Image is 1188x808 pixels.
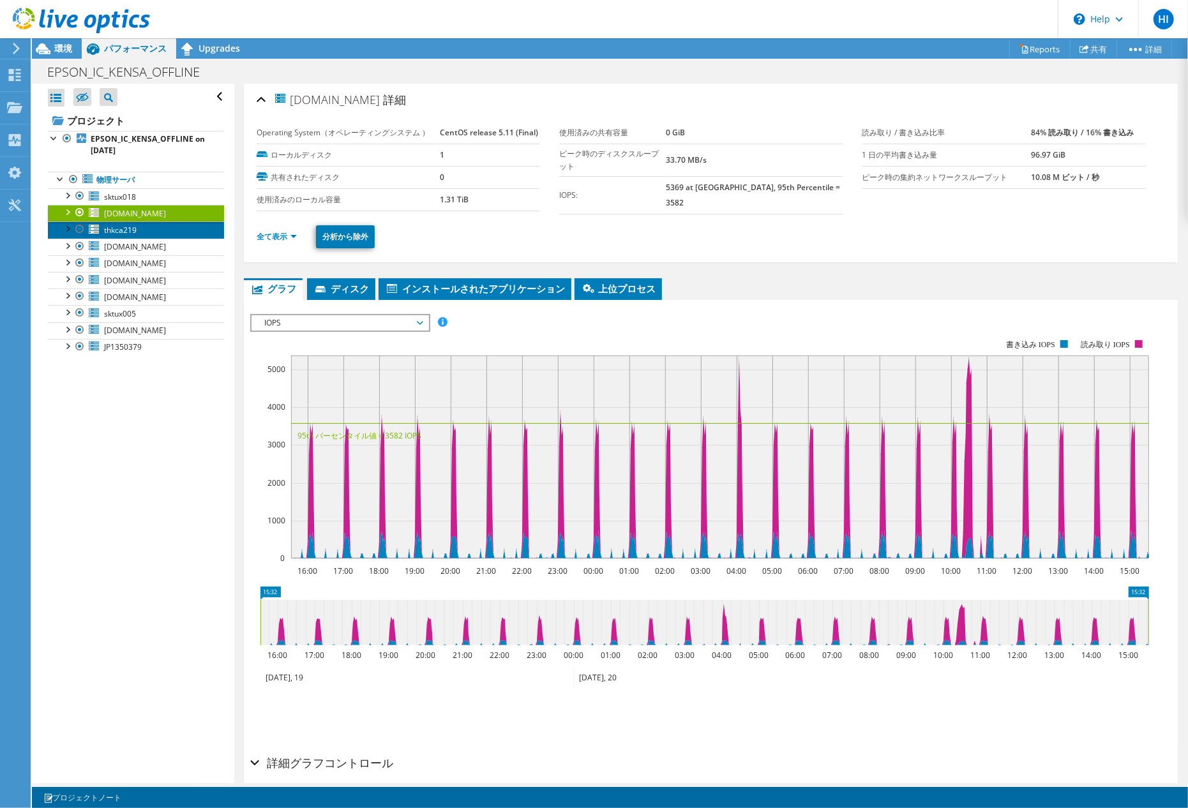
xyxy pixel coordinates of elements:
b: 0 GiB [666,127,685,138]
text: 06:00 [785,650,805,661]
text: 5000 [267,364,285,375]
text: 23:00 [527,650,546,661]
text: 21:00 [476,565,496,576]
b: 96.97 GiB [1032,149,1066,160]
label: 読み取り / 書き込み比率 [862,126,1032,139]
text: 22:00 [490,650,509,661]
b: 1 [440,149,444,160]
span: 詳細 [383,92,406,107]
span: HI [1154,9,1174,29]
a: [DOMAIN_NAME] [48,272,224,288]
span: sktux005 [104,308,136,319]
a: [DOMAIN_NAME] [48,288,224,305]
text: 09:00 [905,565,925,576]
b: 0 [440,172,444,183]
span: [DOMAIN_NAME] [104,241,166,252]
text: 00:00 [564,650,583,661]
label: IOPS: [559,189,666,202]
text: 書き込み IOPS [1006,340,1055,349]
label: 共有されたディスク [257,171,440,184]
text: 04:00 [712,650,732,661]
a: JP1350379 [48,339,224,355]
text: 19:00 [379,650,398,661]
text: 09:00 [896,650,916,661]
a: プロジェクト [48,110,224,131]
text: 1000 [267,515,285,526]
text: 13:00 [1044,650,1064,661]
text: 08:00 [869,565,889,576]
text: 2000 [267,477,285,488]
a: [DOMAIN_NAME] [48,255,224,272]
h1: EPSON_IC_KENSA_OFFLINE [41,65,220,79]
span: [DOMAIN_NAME] [104,275,166,286]
text: 01:00 [601,650,620,661]
span: JP1350379 [104,341,142,352]
label: 使用済みのローカル容量 [257,193,440,206]
text: 18:00 [369,565,389,576]
span: IOPS [258,315,422,331]
text: 03:00 [675,650,695,661]
text: 17:00 [333,565,353,576]
b: 10.08 M ビット / 秒 [1032,172,1100,183]
text: 05:00 [762,565,782,576]
text: 読み取り IOPS [1081,340,1130,349]
span: パフォーマンス [104,42,167,54]
b: 1.31 TiB [440,194,469,205]
text: 01:00 [619,565,639,576]
text: 02:00 [638,650,658,661]
a: 物理サーバ [48,172,224,188]
h2: 詳細グラフコントロール [250,750,393,775]
svg: \n [1074,13,1085,25]
a: thkca219 [48,221,224,238]
span: 上位プロセス [581,282,656,295]
label: ピーク時の集約ネットワークスループット [862,171,1032,184]
text: 4000 [267,401,285,412]
text: 11:00 [977,565,996,576]
label: ピーク時のディスクスループット [559,147,666,173]
text: 20:00 [416,650,435,661]
a: 詳細 [1117,39,1172,59]
span: [DOMAIN_NAME] [273,92,380,107]
label: ローカルディスク [257,149,440,161]
span: [DOMAIN_NAME] [104,325,166,336]
span: [DOMAIN_NAME] [104,208,166,219]
span: 環境 [54,42,72,54]
a: [DOMAIN_NAME] [48,239,224,255]
text: 23:00 [548,565,568,576]
a: 全て表示 [257,231,297,242]
span: thkca219 [104,225,137,236]
text: 12:00 [1007,650,1027,661]
a: sktux005 [48,305,224,322]
a: Reports [1009,39,1071,59]
text: 13:00 [1048,565,1068,576]
text: 19:00 [405,565,425,576]
b: CentOS release 5.11 (Final) [440,127,538,138]
span: Upgrades [199,42,240,54]
b: 5369 at [GEOGRAPHIC_DATA], 95th Percentile = 3582 [666,182,840,208]
text: 05:00 [749,650,769,661]
span: グラフ [250,282,296,295]
text: 06:00 [798,565,818,576]
text: 03:00 [691,565,711,576]
a: sktux018 [48,188,224,205]
b: 84% 読み取り / 16% 書き込み [1032,127,1134,138]
text: 15:00 [1120,565,1139,576]
span: ディスク [313,282,369,295]
a: プロジェクトノート [34,789,130,805]
text: 17:00 [305,650,324,661]
text: 22:00 [512,565,532,576]
a: [DOMAIN_NAME] [48,205,224,221]
text: 12:00 [1012,565,1032,576]
text: 14:00 [1081,650,1101,661]
text: 20:00 [440,565,460,576]
text: 14:00 [1084,565,1104,576]
text: 11:00 [970,650,990,661]
b: EPSON_IC_KENSA_OFFLINE on [DATE] [91,133,205,156]
text: 15:00 [1118,650,1138,661]
a: 共有 [1070,39,1117,59]
text: 95th パーセンタイル値 = 3582 IOPS [297,430,421,441]
span: [DOMAIN_NAME] [104,292,166,303]
a: [DOMAIN_NAME] [48,322,224,339]
text: 10:00 [933,650,953,661]
b: 33.70 MB/s [666,154,707,165]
